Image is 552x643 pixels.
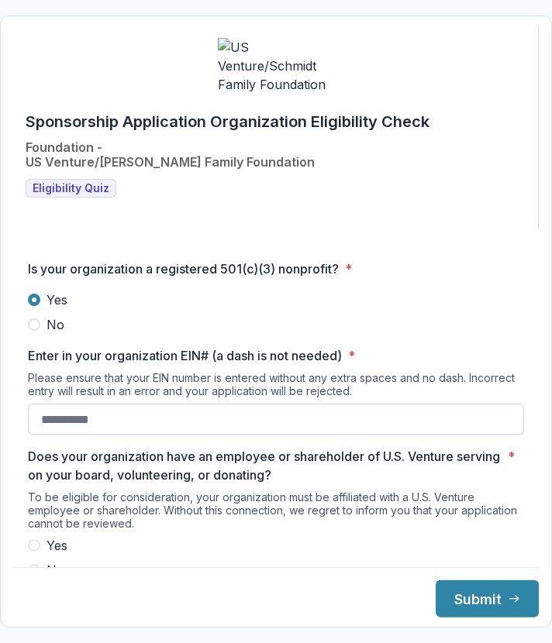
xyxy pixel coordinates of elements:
div: Please ensure that your EIN number is entered without any extra spaces and no dash. Incorrect ent... [28,371,524,404]
h1: Sponsorship Application Organization Eligibility Check [26,112,430,131]
h2: Foundation - US Venture/[PERSON_NAME] Family Foundation [26,140,315,170]
img: US Venture/Schmidt Family Foundation [218,38,334,94]
p: Is your organization a registered 501(c)(3) nonprofit? [28,260,339,278]
p: Does your organization have an employee or shareholder of U.S. Venture serving on your board, vol... [28,447,502,484]
span: Yes [47,536,67,555]
span: Yes [47,291,67,309]
span: No [47,561,64,579]
span: Eligibility Quiz [33,182,109,195]
span: No [47,315,64,334]
button: Submit [436,580,539,617]
p: Enter in your organization EIN# (a dash is not needed) [28,346,342,365]
div: To be eligible for consideration, your organization must be affiliated with a U.S. Venture employ... [28,490,524,536]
